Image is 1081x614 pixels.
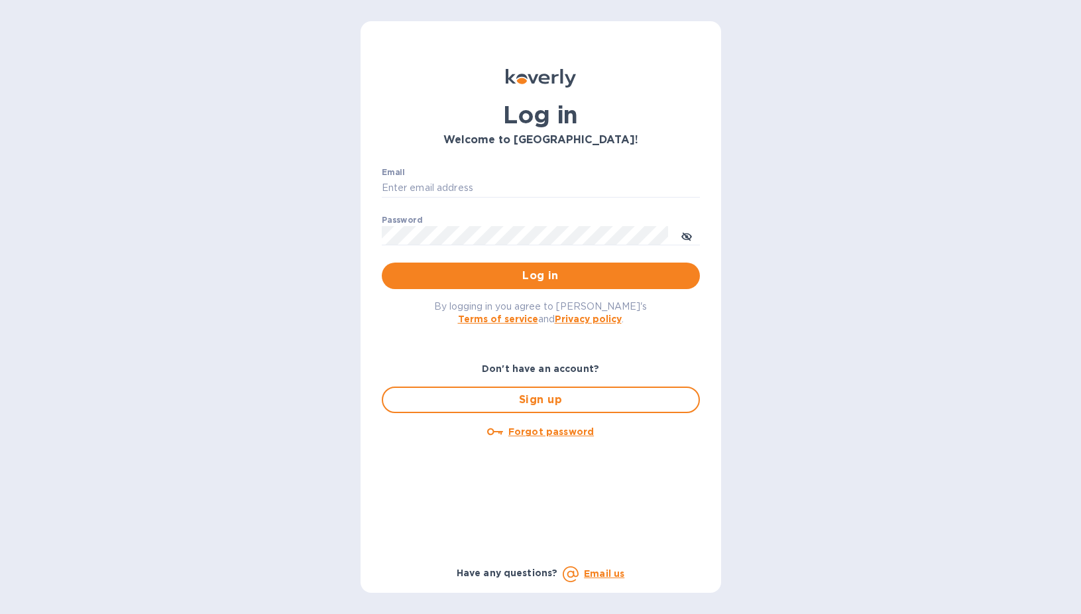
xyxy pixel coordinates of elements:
a: Email us [584,568,624,579]
span: Log in [392,268,689,284]
button: toggle password visibility [673,222,700,249]
a: Privacy policy [555,314,622,324]
img: Koverly [506,69,576,88]
h3: Welcome to [GEOGRAPHIC_DATA]! [382,134,700,147]
input: Enter email address [382,178,700,198]
span: Sign up [394,392,688,408]
label: Email [382,168,405,176]
span: By logging in you agree to [PERSON_NAME]'s and . [434,301,647,324]
h1: Log in [382,101,700,129]
u: Forgot password [508,426,594,437]
a: Terms of service [458,314,538,324]
b: Have any questions? [457,568,558,578]
b: Don't have an account? [482,363,599,374]
button: Sign up [382,387,700,413]
label: Password [382,216,422,224]
button: Log in [382,263,700,289]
